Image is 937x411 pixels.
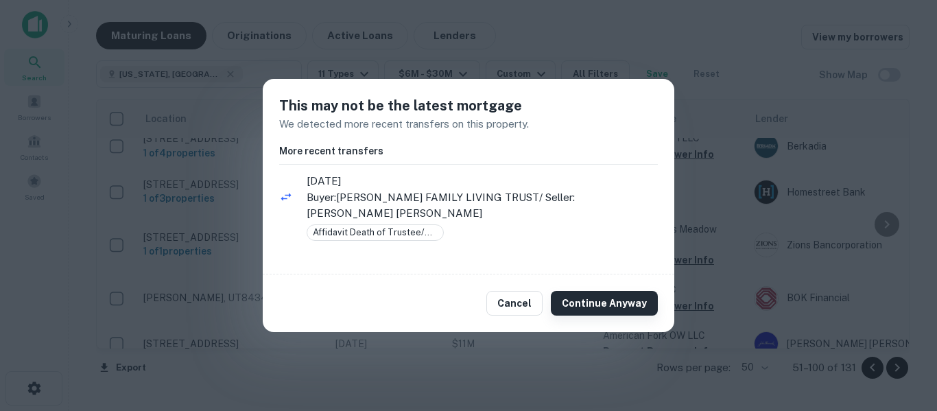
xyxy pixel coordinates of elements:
div: Affidavit Death of Trustee/Successor Trustee [307,224,444,241]
span: Affidavit Death of Trustee/Successor Trustee [307,226,443,239]
iframe: Chat Widget [868,301,937,367]
p: Buyer: [PERSON_NAME] FAMILY LIVING TRUST / Seller: [PERSON_NAME] [PERSON_NAME] [307,189,658,222]
button: Cancel [486,291,543,316]
span: [DATE] [307,173,658,189]
h6: More recent transfers [279,143,658,158]
h5: This may not be the latest mortgage [279,95,658,116]
button: Continue Anyway [551,291,658,316]
p: We detected more recent transfers on this property. [279,116,658,132]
